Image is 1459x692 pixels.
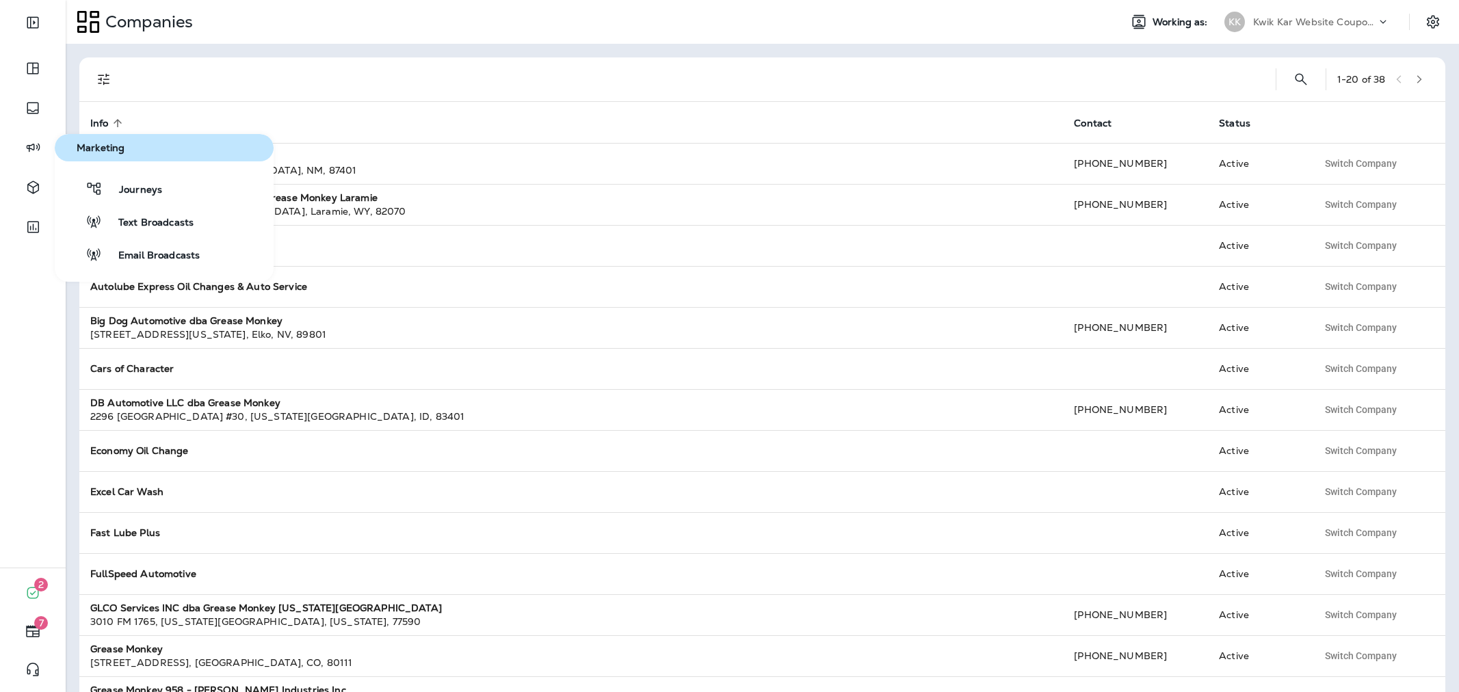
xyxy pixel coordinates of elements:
[1325,282,1397,291] span: Switch Company
[90,444,189,457] strong: Economy Oil Change
[90,410,1052,423] div: 2296 [GEOGRAPHIC_DATA] #30 , [US_STATE][GEOGRAPHIC_DATA] , ID , 83401
[1063,594,1208,635] td: [PHONE_NUMBER]
[1325,241,1397,250] span: Switch Company
[90,527,160,539] strong: Fast Lube Plus
[90,568,196,580] strong: FullSpeed Automotive
[55,175,274,202] button: Journeys
[1208,184,1306,225] td: Active
[102,250,200,263] span: Email Broadcasts
[100,12,193,32] p: Companies
[1074,118,1112,129] span: Contact
[90,602,442,614] strong: GLCO Services INC dba Grease Monkey [US_STATE][GEOGRAPHIC_DATA]
[90,643,163,655] strong: Grease Monkey
[1063,143,1208,184] td: [PHONE_NUMBER]
[1325,487,1397,496] span: Switch Company
[1208,430,1306,471] td: Active
[55,241,274,268] button: Email Broadcasts
[1325,405,1397,414] span: Switch Company
[1208,266,1306,307] td: Active
[1208,389,1306,430] td: Active
[1208,143,1306,184] td: Active
[1063,389,1208,430] td: [PHONE_NUMBER]
[90,118,109,129] span: Info
[90,362,174,375] strong: Cars of Character
[1153,16,1211,28] span: Working as:
[1325,610,1397,620] span: Switch Company
[1208,635,1306,676] td: Active
[34,578,48,591] span: 2
[1253,16,1376,27] p: Kwik Kar Website Coupons
[55,208,274,235] button: Text Broadcasts
[1421,10,1445,34] button: Settings
[1287,66,1315,93] button: Search Companies
[1208,225,1306,266] td: Active
[1325,569,1397,578] span: Switch Company
[1208,471,1306,512] td: Active
[1208,348,1306,389] td: Active
[90,204,1052,218] div: [STREET_ADDRESS][DEMOGRAPHIC_DATA] , Laramie , WY , 82070
[34,616,48,630] span: 7
[90,163,1052,177] div: [STREET_ADDRESS] , [GEOGRAPHIC_DATA] , NM , 87401
[14,9,52,36] button: Expand Sidebar
[1219,118,1250,129] span: Status
[1325,364,1397,373] span: Switch Company
[90,315,282,327] strong: Big Dog Automotive dba Grease Monkey
[90,615,1052,628] div: 3010 FM 1765 , [US_STATE][GEOGRAPHIC_DATA] , [US_STATE] , 77590
[1224,12,1245,32] div: KK
[1325,159,1397,168] span: Switch Company
[102,217,194,230] span: Text Broadcasts
[1208,512,1306,553] td: Active
[90,485,163,498] strong: Excel Car Wash
[1325,446,1397,455] span: Switch Company
[90,328,1052,341] div: [STREET_ADDRESS][US_STATE] , Elko , NV , 89801
[60,142,268,154] span: Marketing
[1063,635,1208,676] td: [PHONE_NUMBER]
[90,191,378,204] strong: Alder Automotive Services, LLC dba Grease Monkey Laramie
[103,184,162,197] span: Journeys
[1337,74,1385,85] div: 1 - 20 of 38
[1208,594,1306,635] td: Active
[1063,184,1208,225] td: [PHONE_NUMBER]
[90,397,280,409] strong: DB Automotive LLC dba Grease Monkey
[1325,200,1397,209] span: Switch Company
[1325,323,1397,332] span: Switch Company
[55,134,274,161] button: Marketing
[1325,651,1397,661] span: Switch Company
[90,66,118,93] button: Filters
[1063,307,1208,348] td: [PHONE_NUMBER]
[90,280,307,293] strong: Autolube Express Oil Changes & Auto Service
[1325,528,1397,537] span: Switch Company
[1208,307,1306,348] td: Active
[1208,553,1306,594] td: Active
[90,656,1052,669] div: [STREET_ADDRESS] , [GEOGRAPHIC_DATA] , CO , 80111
